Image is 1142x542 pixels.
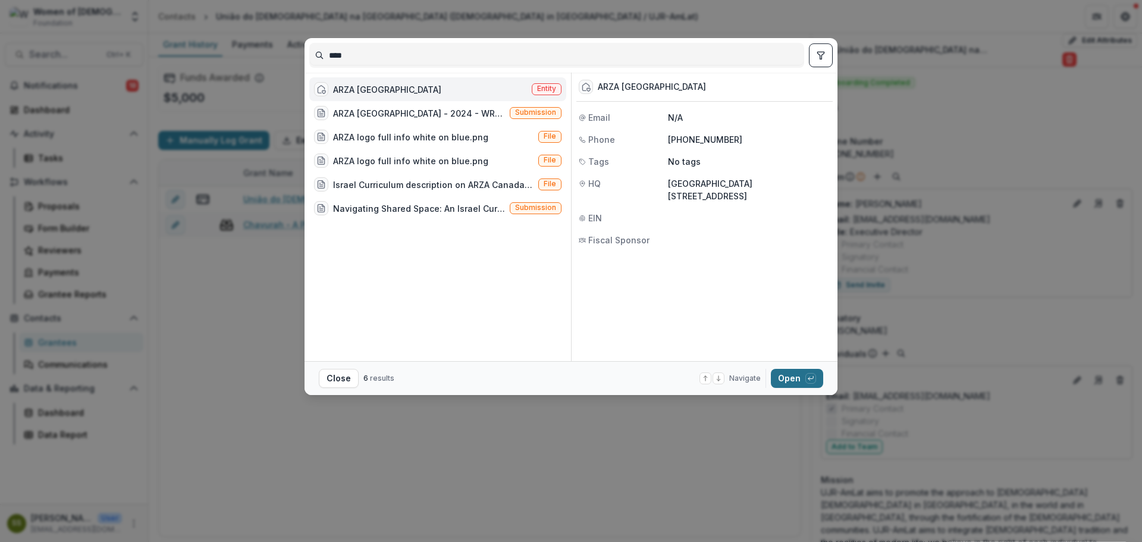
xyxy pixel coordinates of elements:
[588,133,615,146] span: Phone
[588,111,610,124] span: Email
[588,234,650,246] span: Fiscal Sponsor
[729,373,761,384] span: Navigate
[771,369,823,388] button: Open
[333,155,488,167] div: ARZA logo full info white on blue.png
[319,369,359,388] button: Close
[544,180,556,188] span: File
[598,82,706,92] div: ARZA [GEOGRAPHIC_DATA]
[588,155,609,168] span: Tags
[333,107,505,120] div: ARZA [GEOGRAPHIC_DATA] - 2024 - WRJ [DATE]-[DATE] YES Fund Application
[544,156,556,164] span: File
[333,178,534,191] div: Israel Curriculum description on ARZA Canada website.docx
[588,177,601,190] span: HQ
[515,203,556,212] span: Submission
[363,374,368,383] span: 6
[333,202,505,215] div: Navigating Shared Space: An Israel Curriculum for our time, a project of ARZA Canada
[668,155,701,168] p: No tags
[333,131,488,143] div: ARZA logo full info white on blue.png
[588,212,602,224] span: EIN
[544,132,556,140] span: File
[668,177,830,202] p: [GEOGRAPHIC_DATA][STREET_ADDRESS]
[537,84,556,93] span: Entity
[333,83,441,96] div: ARZA [GEOGRAPHIC_DATA]
[668,133,830,146] p: [PHONE_NUMBER]
[809,43,833,67] button: toggle filters
[370,374,394,383] span: results
[515,108,556,117] span: Submission
[668,111,830,124] p: N/A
